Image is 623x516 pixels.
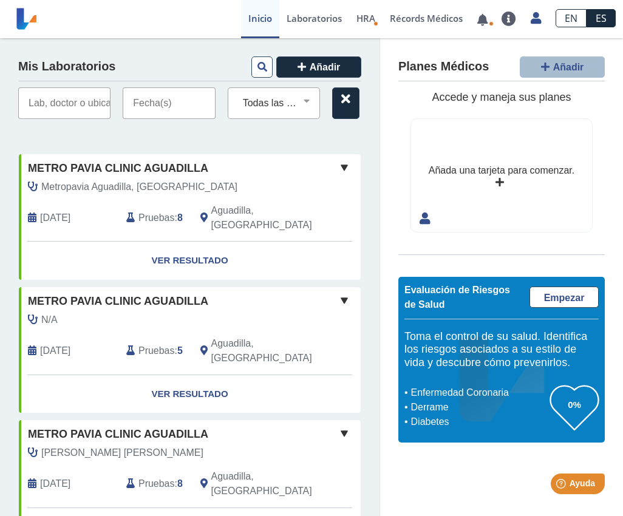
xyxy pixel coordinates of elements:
h3: 0% [550,397,599,412]
b: 8 [177,478,183,489]
span: 2025-08-25 [40,211,70,225]
h5: Toma el control de su salud. Identifica los riesgos asociados a su estilo de vida y descubre cómo... [404,330,599,370]
span: Pruebas [138,211,174,225]
a: Ver Resultado [19,375,361,413]
span: Accede y maneja sus planes [432,91,571,103]
b: 8 [177,212,183,223]
button: Añadir [276,56,361,78]
li: Derrame [407,400,550,415]
span: Aguadilla, PR [211,469,312,498]
h4: Planes Médicos [398,59,489,74]
div: : [117,469,191,498]
span: Metro Pavia Clinic Aguadilla [28,160,208,177]
span: 2024-10-09 [40,477,70,491]
span: Metro Pavia Clinic Aguadilla [28,293,208,310]
div: : [117,336,191,365]
a: Empezar [529,287,599,308]
span: Metro Pavia Clinic Aguadilla [28,426,208,443]
a: Ver Resultado [19,242,361,280]
span: Freire Perez, Arnaldo [41,446,203,460]
span: Metropavia Aguadilla, Laborato [41,180,237,194]
span: 2024-11-14 [40,344,70,358]
input: Lab, doctor o ubicación [18,87,111,119]
div: : [117,203,191,233]
b: 5 [177,345,183,356]
input: Fecha(s) [123,87,215,119]
span: Aguadilla, PR [211,203,312,233]
button: Añadir [520,56,605,78]
li: Diabetes [407,415,550,429]
span: Aguadilla, PR [211,336,312,365]
span: N/A [41,313,58,327]
a: EN [556,9,587,27]
span: Pruebas [138,344,174,358]
span: HRA [356,12,375,24]
a: ES [587,9,616,27]
span: Evaluación de Riesgos de Salud [404,285,510,310]
span: Añadir [553,62,584,72]
span: Añadir [310,62,341,72]
h4: Mis Laboratorios [18,59,115,74]
iframe: Help widget launcher [515,469,610,503]
div: Añada una tarjeta para comenzar. [429,163,574,178]
span: Pruebas [138,477,174,491]
li: Enfermedad Coronaria [407,385,550,400]
span: Empezar [544,293,585,303]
